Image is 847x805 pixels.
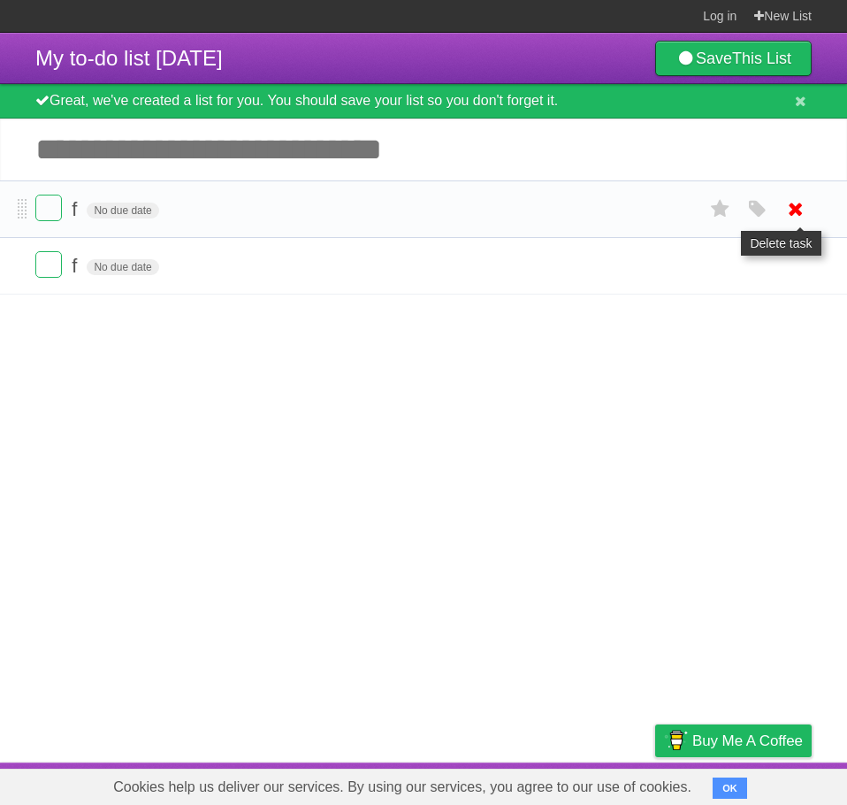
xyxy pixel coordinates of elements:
span: No due date [87,203,158,218]
span: My to-do list [DATE] [35,46,223,70]
label: Done [35,195,62,221]
span: Buy me a coffee [692,725,803,756]
span: No due date [87,259,158,275]
label: Star task [704,195,737,224]
a: About [420,767,457,801]
a: Privacy [632,767,678,801]
span: f [72,255,81,277]
a: SaveThis List [655,41,812,76]
a: Developers [478,767,550,801]
img: Buy me a coffee [664,725,688,755]
span: f [72,198,81,220]
button: OK [713,778,747,799]
span: Cookies help us deliver our services. By using our services, you agree to our use of cookies. [95,770,709,805]
b: This List [732,50,791,67]
a: Terms [572,767,611,801]
a: Suggest a feature [700,767,812,801]
a: Buy me a coffee [655,724,812,757]
label: Done [35,251,62,278]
